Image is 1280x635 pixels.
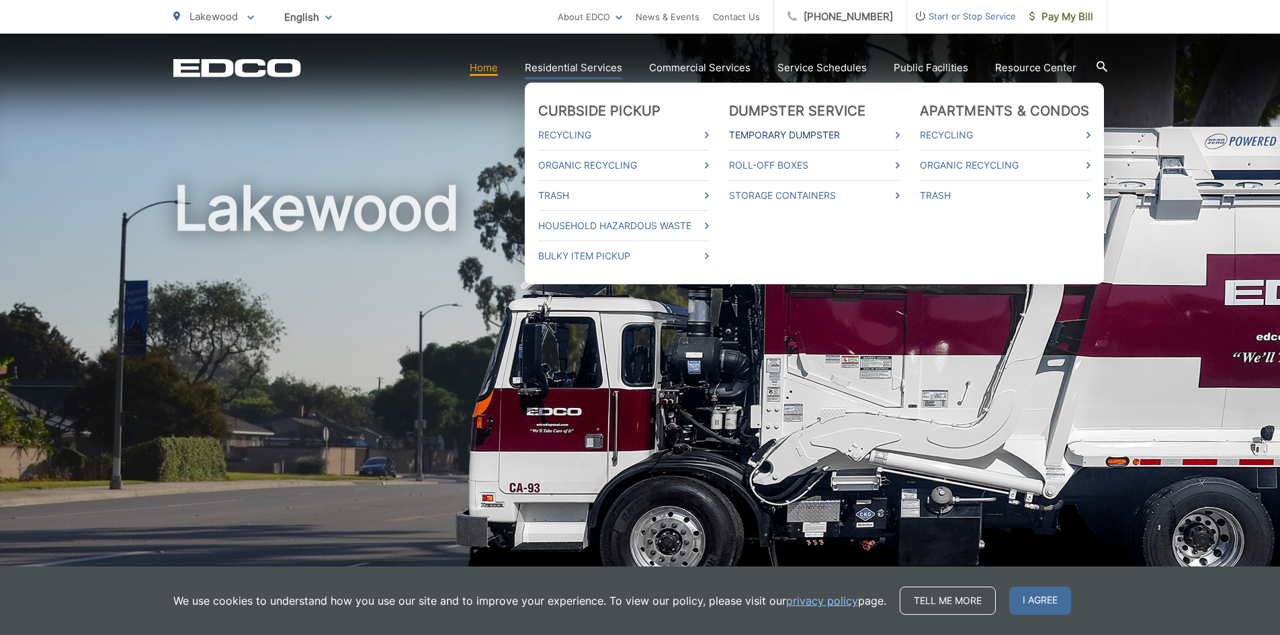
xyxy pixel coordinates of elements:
[274,5,342,29] span: English
[920,157,1091,173] a: Organic Recycling
[649,60,751,76] a: Commercial Services
[538,187,709,204] a: Trash
[777,60,867,76] a: Service Schedules
[1009,587,1071,615] span: I agree
[525,60,622,76] a: Residential Services
[920,187,1091,204] a: Trash
[173,175,1107,600] h1: Lakewood
[729,157,900,173] a: Roll-Off Boxes
[558,9,622,25] a: About EDCO
[729,127,900,143] a: Temporary Dumpster
[713,9,760,25] a: Contact Us
[786,593,858,609] a: privacy policy
[538,103,661,119] a: Curbside Pickup
[729,103,866,119] a: Dumpster Service
[995,60,1076,76] a: Resource Center
[900,587,996,615] a: Tell me more
[538,218,709,234] a: Household Hazardous Waste
[470,60,498,76] a: Home
[189,10,238,23] span: Lakewood
[920,127,1091,143] a: Recycling
[538,157,709,173] a: Organic Recycling
[894,60,968,76] a: Public Facilities
[173,58,301,77] a: EDCD logo. Return to the homepage.
[636,9,699,25] a: News & Events
[538,127,709,143] a: Recycling
[1029,9,1093,25] span: Pay My Bill
[538,248,709,264] a: Bulky Item Pickup
[173,593,886,609] p: We use cookies to understand how you use our site and to improve your experience. To view our pol...
[920,103,1090,119] a: Apartments & Condos
[729,187,900,204] a: Storage Containers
